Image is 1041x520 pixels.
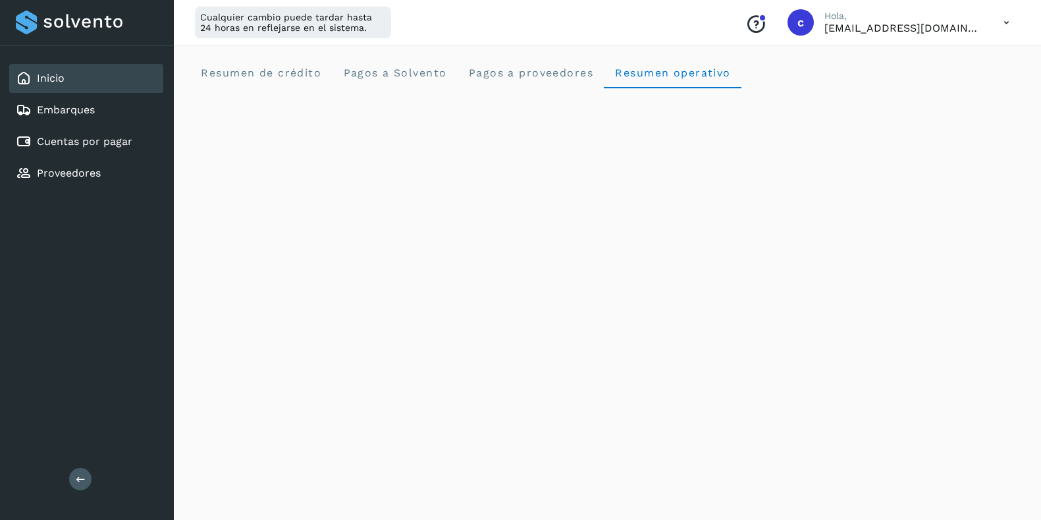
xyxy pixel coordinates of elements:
a: Inicio [37,72,65,84]
div: Cuentas por pagar [9,127,163,156]
p: Hola, [824,11,982,22]
div: Embarques [9,96,163,125]
a: Embarques [37,103,95,116]
span: Pagos a proveedores [467,67,593,79]
a: Cuentas por pagar [37,135,132,148]
div: Inicio [9,64,163,93]
span: Pagos a Solvento [342,67,446,79]
p: calbor@niagarawater.com [824,22,982,34]
span: Resumen de crédito [200,67,321,79]
span: Resumen operativo [614,67,731,79]
a: Proveedores [37,167,101,179]
div: Cualquier cambio puede tardar hasta 24 horas en reflejarse en el sistema. [195,7,391,38]
div: Proveedores [9,159,163,188]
